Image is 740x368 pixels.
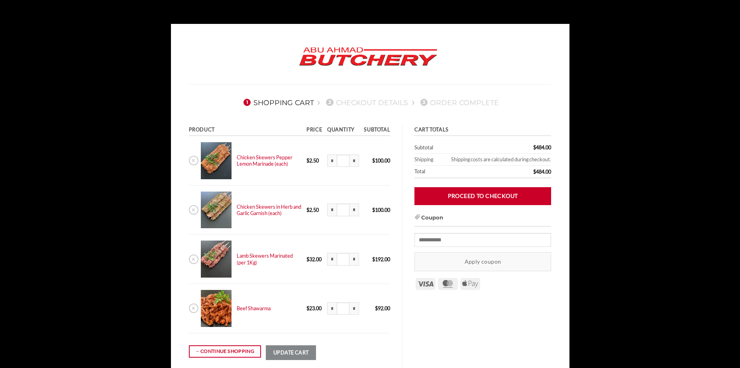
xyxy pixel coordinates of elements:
th: Subtotal [414,142,484,154]
a: 1Shopping Cart [241,98,314,107]
img: Abu Ahmad Butchery [292,42,444,72]
th: Cart totals [414,125,551,136]
a: Remove Chicken Skewers in Herb and Garlic Garnish (each) from cart [189,205,198,215]
span: $ [306,305,309,311]
bdi: 484.00 [533,168,551,175]
bdi: 32.00 [306,256,322,262]
a: Chicken Skewers in Herb and Garlic Garnish (each) [237,204,301,216]
th: Subtotal [361,125,390,136]
a: Lamb Skewers Marinated (per 1Kg) [237,253,293,265]
h3: Coupon [414,213,551,227]
th: Price [304,125,325,136]
bdi: 100.00 [372,157,390,164]
img: Cart [201,192,232,229]
span: $ [533,144,536,151]
a: Chicken Skewers Pepper Lemon Marinade (each) [237,154,292,167]
bdi: 100.00 [372,207,390,213]
a: Continue shopping [189,345,261,358]
nav: Checkout steps [189,92,552,113]
span: $ [306,256,309,262]
bdi: 192.00 [372,256,390,262]
button: Apply coupon [414,252,551,271]
bdi: 484.00 [533,144,551,151]
a: Beef Shawarma [237,305,271,311]
th: Total [414,166,484,178]
span: 1 [243,99,251,106]
span: 2 [326,99,333,106]
button: Update cart [266,345,316,360]
a: 2Checkout details [324,98,408,107]
td: Shipping costs are calculated during checkout. [438,154,551,166]
bdi: 2.50 [306,157,319,164]
span: $ [375,305,378,311]
span: $ [372,157,375,164]
th: Shipping [414,154,438,166]
span: $ [306,207,309,213]
span: $ [533,168,536,175]
img: Cart [201,290,232,327]
a: Remove Lamb Skewers Marinated (per 1Kg) from cart [189,254,198,264]
span: $ [372,207,375,213]
span: $ [306,157,309,164]
th: Product [189,125,304,136]
span: $ [372,256,375,262]
div: Payment icons [414,277,481,290]
th: Quantity [325,125,361,136]
a: Proceed to checkout [414,187,551,205]
bdi: 2.50 [306,207,319,213]
bdi: 92.00 [375,305,390,311]
a: Remove Chicken Skewers Pepper Lemon Marinade (each) from cart [189,156,198,165]
span: ← [195,347,200,355]
img: Cart [201,241,232,278]
img: Cart [201,142,232,179]
a: Remove Beef Shawarma from cart [189,303,198,313]
bdi: 23.00 [306,305,322,311]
